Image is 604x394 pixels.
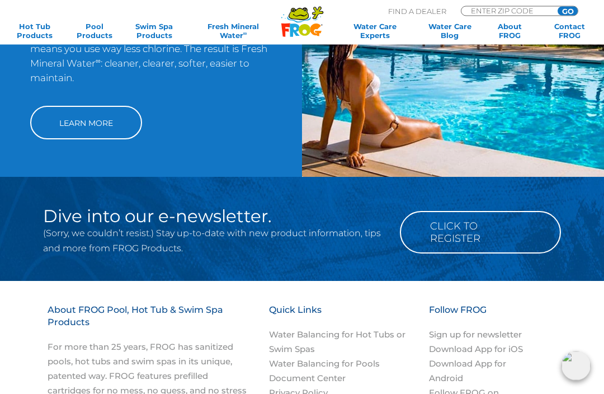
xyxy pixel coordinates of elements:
[269,304,418,328] h3: Quick Links
[337,22,413,40] a: Water CareExperts
[243,30,247,36] sup: ∞
[487,22,533,40] a: AboutFROG
[558,7,578,16] input: GO
[269,330,405,355] a: Water Balancing for Hot Tubs or Swim Spas
[561,351,591,381] img: openIcon
[429,330,522,340] a: Sign up for newsletter
[43,226,385,256] p: (Sorry, we couldn’t resist.) Stay up-to-date with new product information, tips and more from FRO...
[191,22,276,40] a: Fresh MineralWater∞
[546,22,593,40] a: ContactFROG
[30,27,272,95] p: Nobody likes chlorine! Using minerals to sanitize means you use way less chlorine. The result is ...
[429,344,523,355] a: Download App for iOS
[388,6,446,16] p: Find A Dealer
[429,304,545,328] h3: Follow FROG
[427,22,473,40] a: Water CareBlog
[470,7,545,15] input: Zip Code Form
[30,106,142,140] a: Learn More
[43,208,385,226] h2: Dive into our e-newsletter.
[71,22,117,40] a: PoolProducts
[131,22,177,40] a: Swim SpaProducts
[48,304,250,340] h3: About FROG Pool, Hot Tub & Swim Spa Products
[400,212,561,254] a: Click to Register
[429,359,506,384] a: Download App for Android
[269,359,380,369] a: Water Balancing for Pools
[96,57,101,65] sup: ∞
[11,22,58,40] a: Hot TubProducts
[269,373,346,384] a: Document Center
